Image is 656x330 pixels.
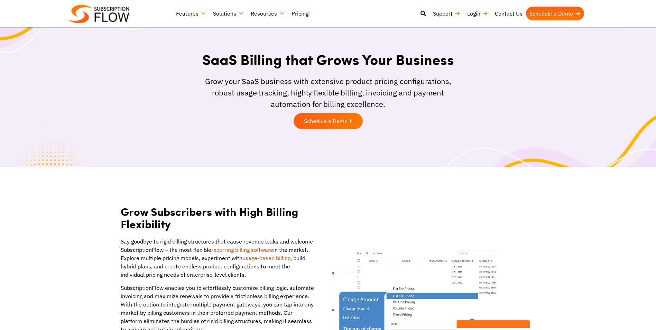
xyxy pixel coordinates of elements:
[69,5,129,23] img: Subscriptionflow
[173,7,210,20] a: Features
[121,237,314,279] p: Say goodbye to rigid billing structures that cause revenue leaks and welcome SubscriptionFlow – t...
[429,7,464,20] a: Support
[196,50,460,68] h1: SaaS Billing that Grows Your Business
[121,205,314,231] h2: Grow Subscribers with High Billing Flexibility
[294,113,363,129] a: Schedule a Demo
[288,7,312,20] a: Pricing
[491,7,526,20] a: Contact Us
[242,255,290,262] a: usage-based billing
[210,7,247,20] a: Solutions
[304,118,348,124] span: Schedule a Demo
[196,75,460,110] div: Grow your SaaS business with extensive product pricing configurations, robust usage tracking, hig...
[464,7,491,20] a: Login
[247,7,288,20] a: Resources
[211,246,273,253] a: recurring billing software
[526,7,584,20] a: Schedule a Demo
